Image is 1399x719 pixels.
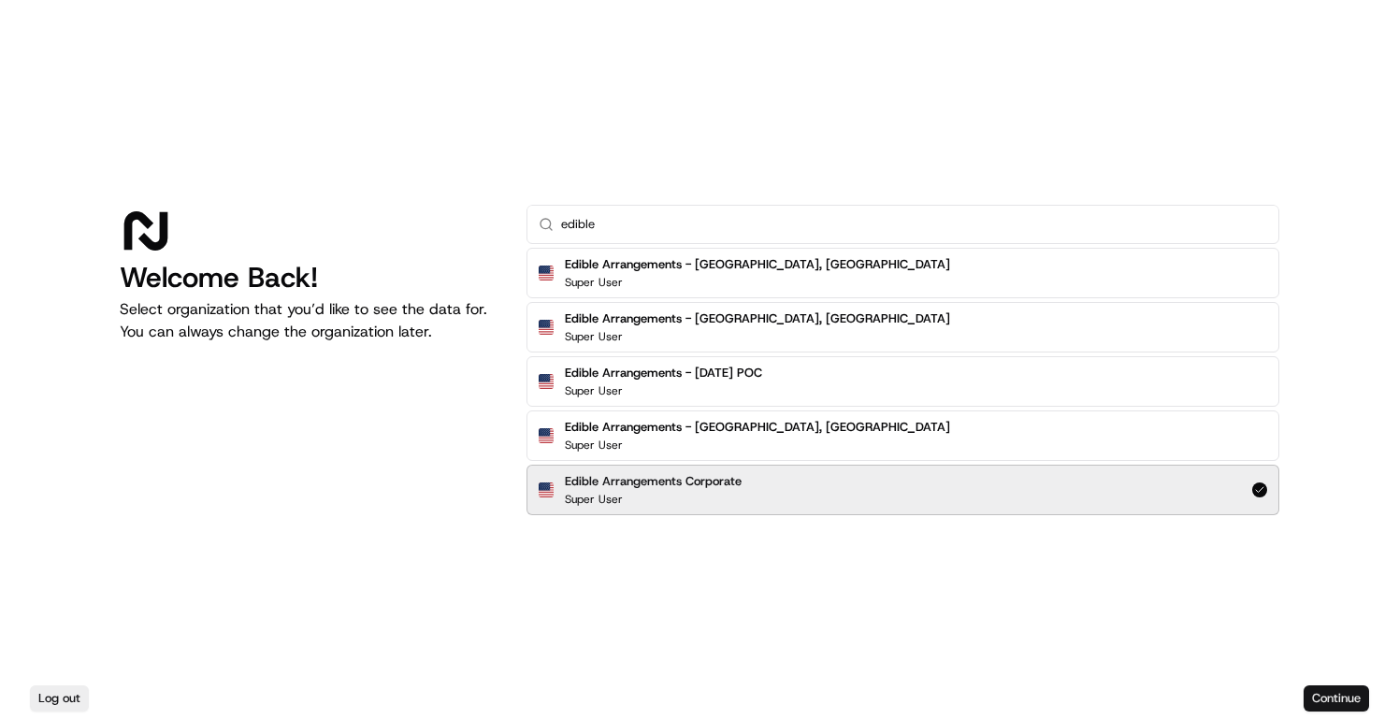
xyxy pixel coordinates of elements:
h2: Edible Arrangements - [GEOGRAPHIC_DATA], [GEOGRAPHIC_DATA] [565,310,950,327]
img: Flag of us [539,428,554,443]
p: Super User [565,492,623,507]
img: Flag of us [539,374,554,389]
h2: Edible Arrangements - [DATE] POC [565,365,762,381]
h1: Welcome Back! [120,261,497,295]
p: Super User [565,383,623,398]
p: Super User [565,329,623,344]
button: Log out [30,685,89,712]
p: Super User [565,275,623,290]
img: Flag of us [539,320,554,335]
p: Select organization that you’d like to see the data for. You can always change the organization l... [120,298,497,343]
div: Suggestions [526,244,1279,519]
h2: Edible Arrangements Corporate [565,473,742,490]
img: Flag of us [539,482,554,497]
button: Continue [1304,685,1369,712]
h2: Edible Arrangements - [GEOGRAPHIC_DATA], [GEOGRAPHIC_DATA] [565,419,950,436]
p: Super User [565,438,623,453]
img: Flag of us [539,266,554,280]
h2: Edible Arrangements - [GEOGRAPHIC_DATA], [GEOGRAPHIC_DATA] [565,256,950,273]
input: Type to search... [561,206,1267,243]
